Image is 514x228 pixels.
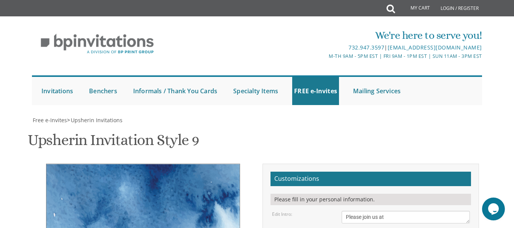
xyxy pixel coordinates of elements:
img: BP Invitation Loft [32,28,162,60]
a: Free e-Invites [32,116,67,124]
a: Benchers [87,77,119,105]
div: Please fill in your personal information. [271,194,471,205]
a: 732.947.3597 [349,44,384,51]
iframe: chat widget [482,198,506,220]
div: M-Th 9am - 5pm EST | Fri 9am - 1pm EST | Sun 11am - 3pm EST [182,52,482,60]
a: Informals / Thank You Cards [131,77,219,105]
a: FREE e-Invites [292,77,339,105]
span: Upsherin Invitations [71,116,123,124]
h2: Customizations [271,172,471,186]
a: Invitations [40,77,75,105]
div: We're here to serve you! [182,28,482,43]
a: My Cart [394,1,435,16]
span: Free e-Invites [33,116,67,124]
a: Specialty Items [231,77,280,105]
textarea: Please join us at [342,211,469,223]
div: | [182,43,482,52]
a: Upsherin Invitations [70,116,123,124]
h1: Upsherin Invitation Style 9 [28,132,199,154]
span: > [67,116,123,124]
a: [EMAIL_ADDRESS][DOMAIN_NAME] [388,44,482,51]
label: Edit Intro: [272,211,292,217]
a: Mailing Services [351,77,403,105]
